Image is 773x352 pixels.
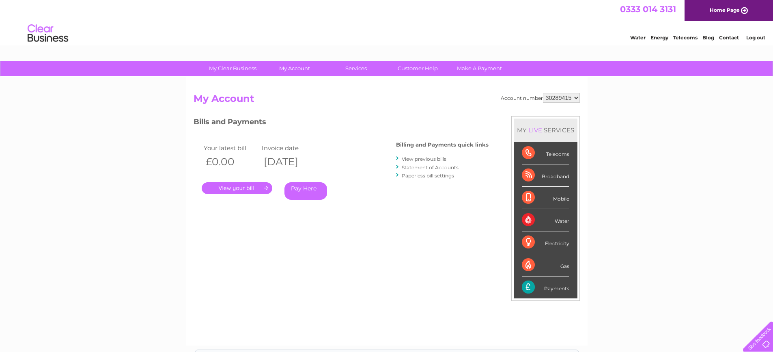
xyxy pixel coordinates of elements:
[522,187,569,209] div: Mobile
[396,142,489,148] h4: Billing and Payments quick links
[194,93,580,108] h2: My Account
[199,61,266,76] a: My Clear Business
[650,35,668,41] a: Energy
[719,35,739,41] a: Contact
[501,93,580,103] div: Account number
[260,153,318,170] th: [DATE]
[323,61,390,76] a: Services
[261,61,328,76] a: My Account
[522,164,569,187] div: Broadband
[27,21,69,46] img: logo.png
[194,116,489,130] h3: Bills and Payments
[402,164,459,171] a: Statement of Accounts
[260,143,318,153] td: Invoice date
[702,35,714,41] a: Blog
[514,119,577,142] div: MY SERVICES
[527,126,544,134] div: LIVE
[746,35,765,41] a: Log out
[522,209,569,231] div: Water
[620,4,676,14] a: 0333 014 3131
[202,143,260,153] td: Your latest bill
[446,61,513,76] a: Make A Payment
[202,182,272,194] a: .
[202,153,260,170] th: £0.00
[522,231,569,254] div: Electricity
[673,35,698,41] a: Telecoms
[522,276,569,298] div: Payments
[522,142,569,164] div: Telecoms
[402,156,446,162] a: View previous bills
[402,173,454,179] a: Paperless bill settings
[195,4,579,39] div: Clear Business is a trading name of Verastar Limited (registered in [GEOGRAPHIC_DATA] No. 3667643...
[284,182,327,200] a: Pay Here
[630,35,646,41] a: Water
[384,61,451,76] a: Customer Help
[522,254,569,276] div: Gas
